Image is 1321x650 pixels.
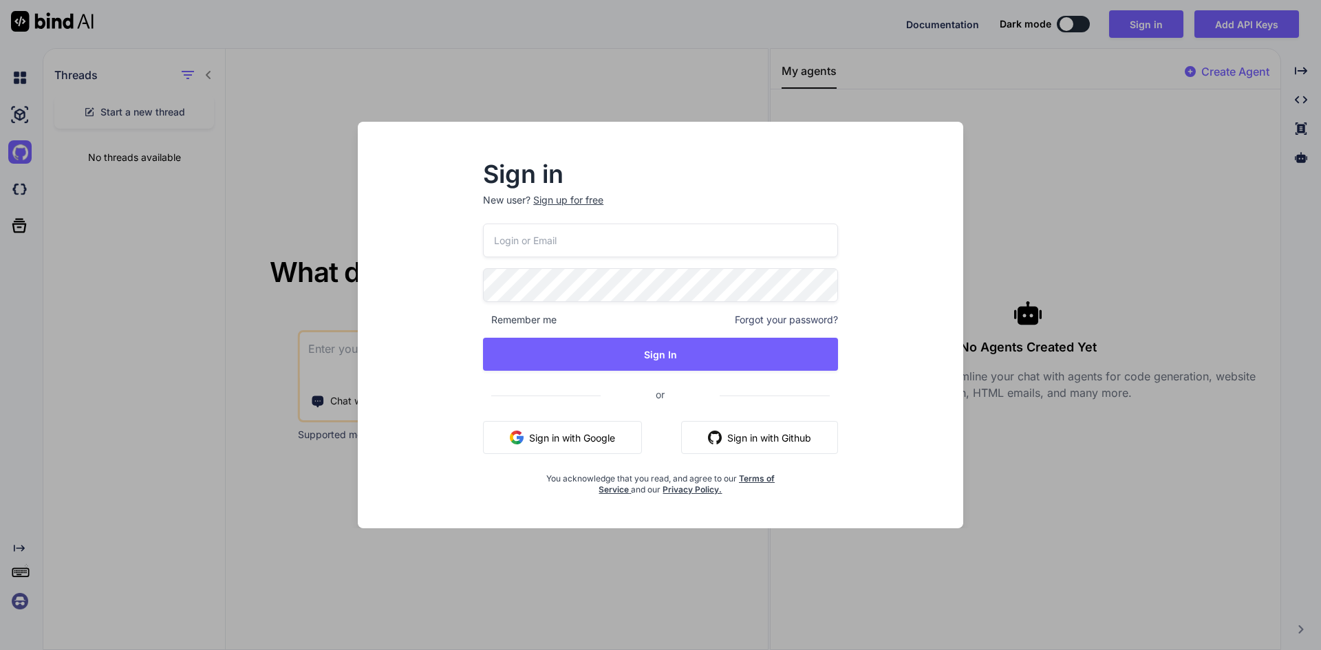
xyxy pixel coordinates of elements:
input: Login or Email [483,224,838,257]
button: Sign In [483,338,838,371]
button: Sign in with Google [483,421,642,454]
h2: Sign in [483,163,838,185]
a: Terms of Service [599,473,775,495]
span: or [601,378,720,411]
p: New user? [483,193,838,224]
div: You acknowledge that you read, and agree to our and our [542,465,779,495]
button: Sign in with Github [681,421,838,454]
span: Forgot your password? [735,313,838,327]
img: google [510,431,524,444]
a: Privacy Policy. [663,484,722,495]
span: Remember me [483,313,557,327]
div: Sign up for free [533,193,603,207]
img: github [708,431,722,444]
